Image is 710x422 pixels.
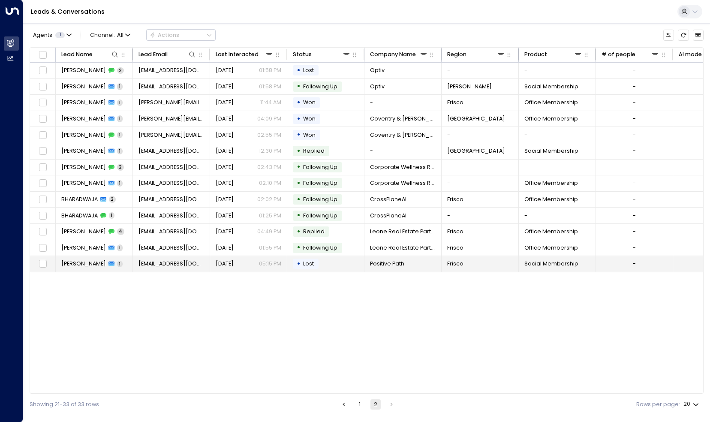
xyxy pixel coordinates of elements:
span: 1 [55,32,65,38]
p: 02:02 PM [257,196,281,203]
span: Oct 06, 2025 [216,212,234,220]
div: - [633,244,636,252]
span: Toggle select row [38,178,48,188]
span: Lauren Peacock [61,83,106,90]
div: Region [447,50,466,59]
span: 2 [117,164,124,170]
span: Nicholas DiLeone [61,244,106,252]
div: Button group with a nested menu [146,29,216,41]
span: Toggle select row [38,98,48,108]
span: cheruvubh@gmail.com [138,196,205,203]
span: Dallas [447,147,505,155]
span: Toggle select row [38,82,48,92]
span: Anna Turney [61,99,106,106]
span: chris.wellborn@coventryandgattis.com [138,115,205,123]
div: - [633,115,636,123]
div: Region [447,50,505,59]
span: 1 [117,132,123,138]
span: 2 [117,67,124,74]
td: - [519,127,596,143]
span: Office Membership [524,99,578,106]
span: 1 [117,261,123,267]
div: • [297,112,301,126]
span: Following Up [303,179,337,187]
span: Won [303,131,316,139]
div: - [633,163,636,171]
button: Archived Leads [693,30,704,40]
div: • [297,160,301,174]
span: Oct 07, 2025 [216,163,234,171]
span: Frisco [447,244,463,252]
span: Channel: [87,30,133,40]
span: Coventry & Gattis A/C [370,131,436,139]
p: 01:25 PM [259,212,281,220]
div: • [297,209,301,222]
span: Following Up [303,244,337,251]
span: Replied [303,228,325,235]
div: Status [293,50,312,59]
span: Social Membership [524,260,578,268]
div: - [633,212,636,220]
span: Freddy Sotelo [61,163,106,171]
p: 02:43 PM [257,163,281,171]
td: - [442,127,519,143]
span: Refresh [678,30,689,40]
span: Oct 03, 2025 [216,244,234,252]
span: anna.w.turney@gmail.com [138,99,205,106]
div: - [633,196,636,203]
div: - [633,99,636,106]
span: Leone Real Estate Partners [370,244,436,252]
span: Chris Wellborn [61,115,106,123]
span: Office Membership [524,115,578,123]
td: - [519,208,596,223]
p: 12:30 PM [259,147,281,155]
td: - [442,63,519,78]
div: - [633,228,636,235]
div: Status [293,50,351,59]
div: • [297,128,301,142]
span: Following Up [303,163,337,171]
div: # of people [602,50,635,59]
p: 01:55 PM [259,244,281,252]
span: Toggle select row [38,163,48,172]
span: Office Membership [524,179,578,187]
span: Lost [303,260,314,267]
span: CrossPlaneAI [370,196,406,203]
span: lauren.peacock@optiv.com [138,66,205,74]
div: • [297,80,301,93]
span: CrossPlaneAI [370,212,406,220]
div: Lead Email [138,50,168,59]
div: Company Name [370,50,416,59]
span: 1 [117,83,123,90]
div: Lead Name [61,50,120,59]
span: Oct 07, 2025 [216,179,234,187]
span: 1 [117,148,123,154]
span: Toggle select row [38,66,48,75]
span: Oct 09, 2025 [216,99,234,106]
span: Freddy Sotelo [61,179,106,187]
span: 4 [117,228,124,235]
span: Oct 09, 2025 [216,66,234,74]
span: 1 [117,115,123,122]
td: - [442,208,519,223]
p: 02:10 PM [259,179,281,187]
div: Last Interacted [216,50,274,59]
nav: pagination navigation [338,399,397,410]
p: 02:55 PM [257,131,281,139]
td: - [364,143,442,159]
span: Toggle select row [38,146,48,156]
span: Toggle select row [38,259,48,269]
span: nick@leonerepartners.com [138,228,205,235]
button: Channel:All [87,30,133,40]
span: Toggle select row [38,227,48,237]
span: Corporate Wellness Returns/Unified Wellness [370,179,436,187]
span: Following Up [303,83,337,90]
span: McKinney [447,83,492,90]
div: Lead Email [138,50,197,59]
span: Oct 08, 2025 [216,147,234,155]
span: Social Membership [524,147,578,155]
div: Product [524,50,583,59]
p: 04:09 PM [257,115,281,123]
a: Leads & Conversations [31,7,105,16]
div: • [297,225,301,238]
